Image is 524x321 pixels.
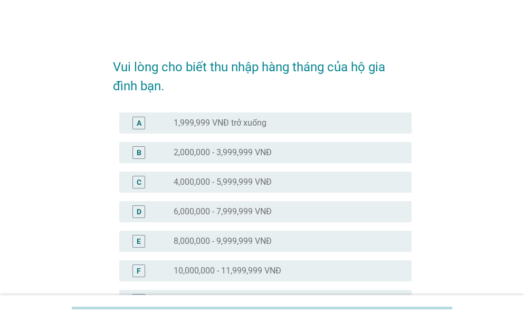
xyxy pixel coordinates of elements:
div: C [137,176,141,187]
div: B [137,147,141,158]
h2: Vui lòng cho biết thu nhập hàng tháng của hộ gia đình bạn. [113,47,412,96]
label: 8,000,000 - 9,999,999 VNĐ [174,236,272,247]
label: 6,000,000 - 7,999,999 VNĐ [174,206,272,217]
label: 2,000,000 - 3,999,999 VNĐ [174,147,272,158]
div: G [136,295,141,306]
label: 10,000,000 - 11,999,999 VNĐ [174,266,281,276]
div: E [137,235,141,247]
label: 1,999,999 VNĐ trở xuống [174,118,266,128]
label: 4,000,000 - 5,999,999 VNĐ [174,177,272,187]
div: D [137,206,141,217]
div: F [137,265,141,276]
div: A [137,117,141,128]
